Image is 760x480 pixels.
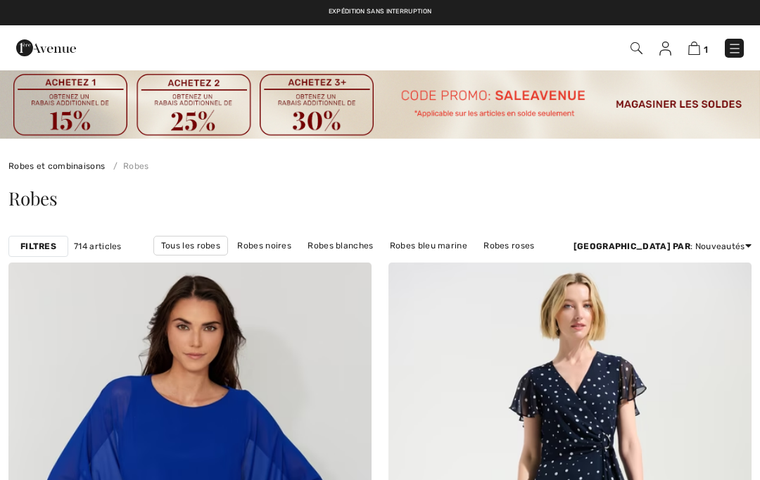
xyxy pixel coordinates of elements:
a: Robes [PERSON_NAME] [272,255,384,274]
img: 1ère Avenue [16,34,76,62]
a: Robes blanches [300,236,380,255]
a: Robes bleu marine [383,236,474,255]
a: Robes longues [386,255,461,274]
div: : Nouveautés [574,240,752,253]
span: 714 articles [74,240,122,253]
a: Tous les robes [153,236,228,255]
a: 1ère Avenue [16,40,76,53]
a: Robes roses [476,236,541,255]
a: Robes et combinaisons [8,161,105,171]
a: Robes [PERSON_NAME] [157,255,270,274]
a: Robes courtes [463,255,538,274]
a: 1 [688,39,708,56]
img: Menu [728,42,742,56]
span: Robes [8,186,58,210]
strong: [GEOGRAPHIC_DATA] par [574,241,690,251]
strong: Filtres [20,240,56,253]
img: Panier d'achat [688,42,700,55]
a: Robes [108,161,149,171]
a: Robes noires [230,236,298,255]
span: 1 [704,44,708,55]
img: Recherche [631,42,642,54]
img: Mes infos [659,42,671,56]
